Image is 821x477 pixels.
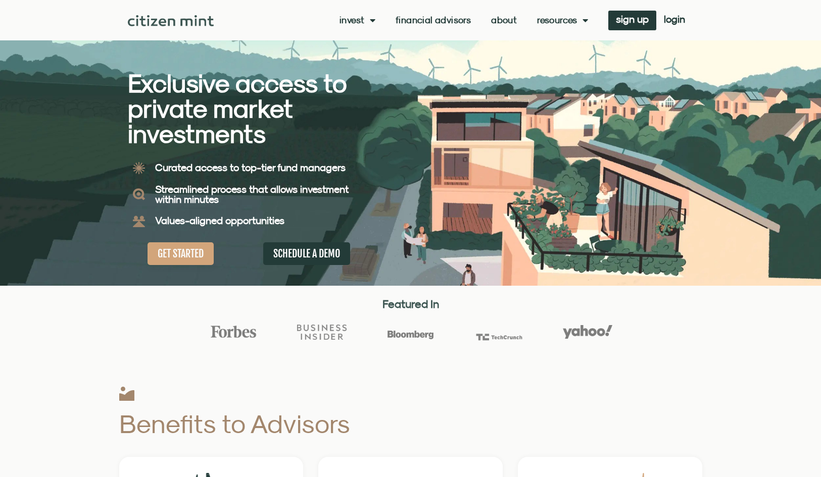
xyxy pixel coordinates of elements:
[155,215,284,226] b: Values-aligned opportunities
[608,11,656,30] a: sign up
[263,242,350,265] a: SCHEDULE A DEMO
[664,16,685,23] span: login
[128,71,375,146] h2: Exclusive access to private market investments
[155,162,346,173] b: Curated access to top-tier fund managers
[537,15,588,25] a: Resources
[119,411,501,437] h2: Benefits to Advisors
[158,247,204,260] span: GET STARTED
[340,15,375,25] a: Invest
[273,247,340,260] span: SCHEDULE A DEMO
[128,15,214,26] img: Citizen Mint
[155,183,349,205] b: Streamlined process that allows investment within minutes
[491,15,517,25] a: About
[616,16,649,23] span: sign up
[382,297,439,310] strong: Featured In
[396,15,471,25] a: Financial Advisors
[656,11,693,30] a: login
[340,15,588,25] nav: Menu
[209,325,258,338] img: Forbes Logo
[148,242,214,265] a: GET STARTED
